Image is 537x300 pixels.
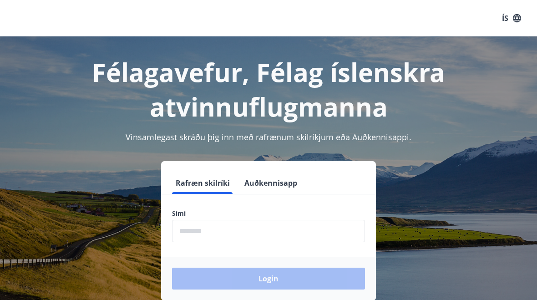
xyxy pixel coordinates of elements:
[172,172,233,194] button: Rafræn skilríki
[11,55,526,124] h1: Félagavefur, Félag íslenskra atvinnuflugmanna
[172,209,365,218] label: Sími
[497,10,526,26] button: ÍS
[126,132,411,142] span: Vinsamlegast skráðu þig inn með rafrænum skilríkjum eða Auðkennisappi.
[241,172,301,194] button: Auðkennisapp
